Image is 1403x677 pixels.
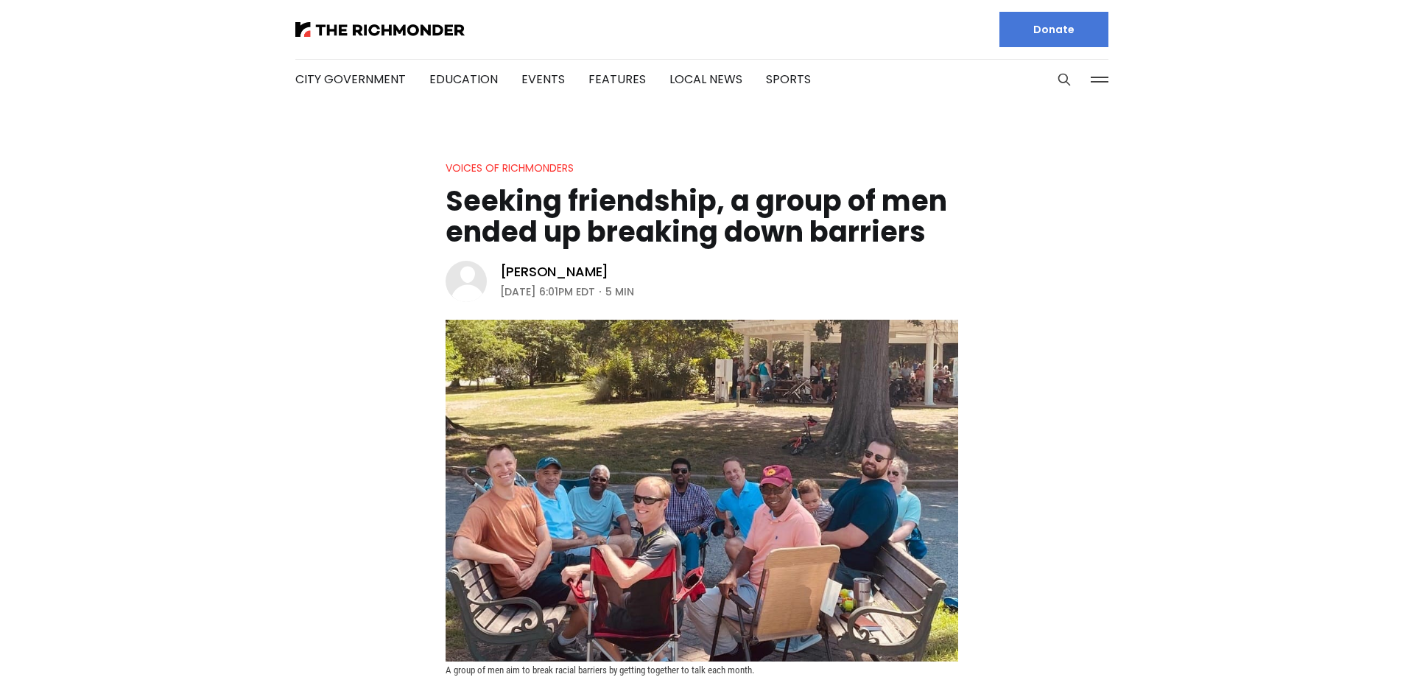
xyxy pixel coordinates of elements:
a: Education [429,71,498,88]
a: Donate [999,12,1108,47]
img: Seeking friendship, a group of men ended up breaking down barriers [446,320,958,662]
a: Sports [766,71,811,88]
a: City Government [295,71,406,88]
span: 5 min [605,283,634,301]
span: A group of men aim to break racial barriers by getting together to talk each month. [446,664,754,676]
a: Voices of Richmonders [446,161,574,175]
a: [PERSON_NAME] [500,263,609,281]
button: Search this site [1053,69,1075,91]
a: Events [521,71,565,88]
a: Local News [669,71,742,88]
h1: Seeking friendship, a group of men ended up breaking down barriers [446,186,958,248]
img: The Richmonder [295,22,465,37]
a: Features [588,71,646,88]
time: [DATE] 6:01PM EDT [500,283,595,301]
